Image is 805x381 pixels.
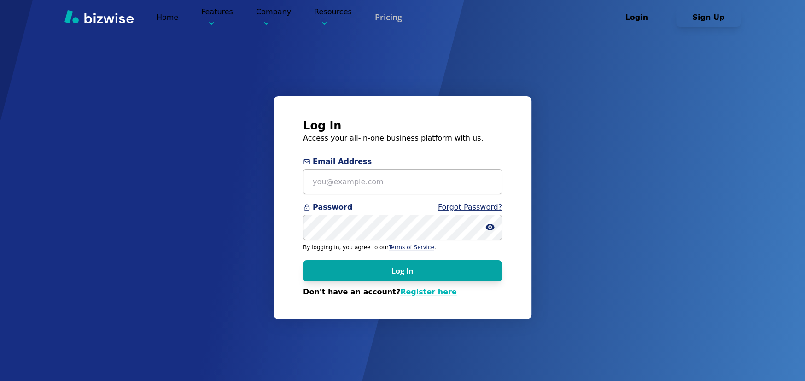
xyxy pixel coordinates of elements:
[676,13,741,22] a: Sign Up
[303,133,502,143] p: Access your all-in-one business platform with us.
[303,169,502,194] input: you@example.com
[303,287,502,297] p: Don't have an account?
[157,13,178,22] a: Home
[676,8,741,27] button: Sign Up
[201,6,233,28] p: Features
[303,260,502,281] button: Log In
[256,6,291,28] p: Company
[389,244,434,251] a: Terms of Service
[64,10,134,23] img: Bizwise Logo
[303,118,502,134] h3: Log In
[303,244,502,251] p: By logging in, you agree to our .
[604,8,669,27] button: Login
[303,287,502,297] div: Don't have an account?Register here
[400,287,457,296] a: Register here
[375,12,402,23] a: Pricing
[604,13,676,22] a: Login
[314,6,352,28] p: Resources
[438,203,502,211] a: Forgot Password?
[303,202,502,213] span: Password
[303,156,502,167] span: Email Address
